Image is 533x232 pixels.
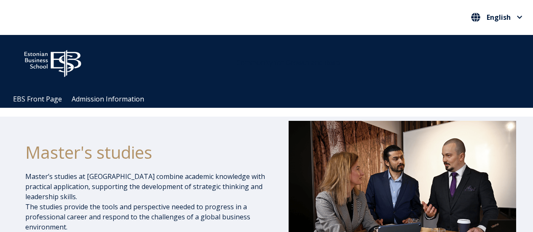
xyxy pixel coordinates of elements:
img: ebs_logo2016_white [17,43,88,80]
p: Master’s studies at [GEOGRAPHIC_DATA] combine academic knowledge with practical application, supp... [25,171,270,232]
nav: Select your language [469,11,525,24]
a: Admission Information [72,94,144,104]
div: Navigation Menu [8,91,533,108]
span: Community for Growth and Resp [236,58,340,67]
span: English [487,14,511,21]
h1: Master's studies [25,142,270,163]
button: English [469,11,525,24]
a: EBS Front Page [13,94,62,104]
